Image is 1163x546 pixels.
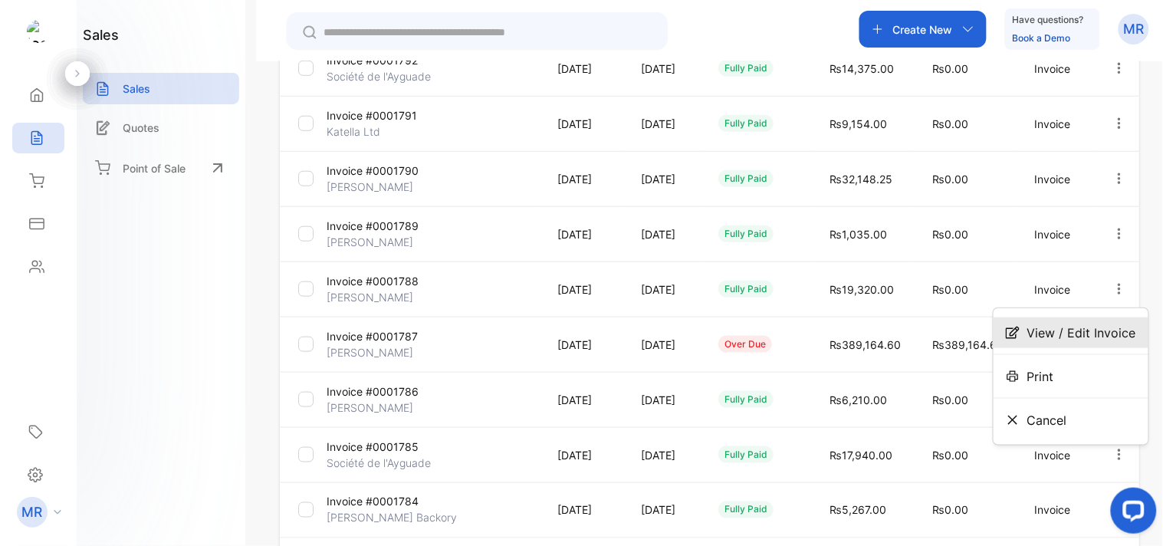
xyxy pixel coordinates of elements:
[327,289,413,305] p: [PERSON_NAME]
[932,117,968,130] span: ₨0.00
[718,446,774,463] div: fully paid
[1013,12,1084,28] p: Have questions?
[1035,116,1080,132] p: Invoice
[327,328,418,344] p: Invoice #0001787
[932,173,968,186] span: ₨0.00
[932,283,968,296] span: ₨0.00
[83,73,239,104] a: Sales
[1027,411,1067,429] span: Cancel
[557,171,609,187] p: [DATE]
[932,504,968,517] span: ₨0.00
[123,160,186,176] p: Point of Sale
[1035,447,1080,463] p: Invoice
[1035,61,1080,77] p: Invoice
[83,112,239,143] a: Quotes
[718,170,774,187] div: fully paid
[932,393,968,406] span: ₨0.00
[859,11,987,48] button: Create New
[557,337,609,353] p: [DATE]
[327,163,419,179] p: Invoice #0001790
[830,393,887,406] span: ₨6,210.00
[327,179,413,195] p: [PERSON_NAME]
[641,392,687,408] p: [DATE]
[641,116,687,132] p: [DATE]
[327,234,413,250] p: [PERSON_NAME]
[1035,281,1080,298] p: Invoice
[1035,171,1080,187] p: Invoice
[327,123,397,140] p: Katella Ltd
[557,392,609,408] p: [DATE]
[1035,226,1080,242] p: Invoice
[83,25,119,45] h1: sales
[27,20,50,43] img: logo
[718,115,774,132] div: fully paid
[830,173,892,186] span: ₨32,148.25
[327,510,457,526] p: [PERSON_NAME] Backory
[327,344,413,360] p: [PERSON_NAME]
[718,502,774,518] div: fully paid
[327,273,419,289] p: Invoice #0001788
[1027,367,1054,386] span: Print
[641,226,687,242] p: [DATE]
[327,400,413,416] p: [PERSON_NAME]
[830,228,887,241] span: ₨1,035.00
[641,447,687,463] p: [DATE]
[830,283,894,296] span: ₨19,320.00
[893,21,953,38] p: Create New
[1013,32,1071,44] a: Book a Demo
[557,116,609,132] p: [DATE]
[1124,19,1145,39] p: MR
[1027,324,1136,342] span: View / Edit Invoice
[557,447,609,463] p: [DATE]
[932,338,1004,351] span: ₨389,164.60
[557,281,609,298] p: [DATE]
[641,61,687,77] p: [DATE]
[718,336,772,353] div: over due
[830,117,887,130] span: ₨9,154.00
[718,225,774,242] div: fully paid
[718,281,774,298] div: fully paid
[641,171,687,187] p: [DATE]
[327,455,431,471] p: Société de l'Ayguade
[83,151,239,185] a: Point of Sale
[718,391,774,408] div: fully paid
[641,281,687,298] p: [DATE]
[22,502,43,522] p: MR
[1119,11,1149,48] button: MR
[327,68,431,84] p: Société de l'Ayguade
[123,81,150,97] p: Sales
[830,449,892,462] span: ₨17,940.00
[327,107,417,123] p: Invoice #0001791
[327,439,419,455] p: Invoice #0001785
[718,60,774,77] div: fully paid
[641,502,687,518] p: [DATE]
[830,504,886,517] span: ₨5,267.00
[327,218,419,234] p: Invoice #0001789
[123,120,159,136] p: Quotes
[1035,502,1080,518] p: Invoice
[830,338,901,351] span: ₨389,164.60
[557,61,609,77] p: [DATE]
[932,449,968,462] span: ₨0.00
[1099,482,1163,546] iframe: LiveChat chat widget
[830,62,894,75] span: ₨14,375.00
[932,62,968,75] span: ₨0.00
[327,383,419,400] p: Invoice #0001786
[557,502,609,518] p: [DATE]
[641,337,687,353] p: [DATE]
[932,228,968,241] span: ₨0.00
[327,494,419,510] p: Invoice #0001784
[557,226,609,242] p: [DATE]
